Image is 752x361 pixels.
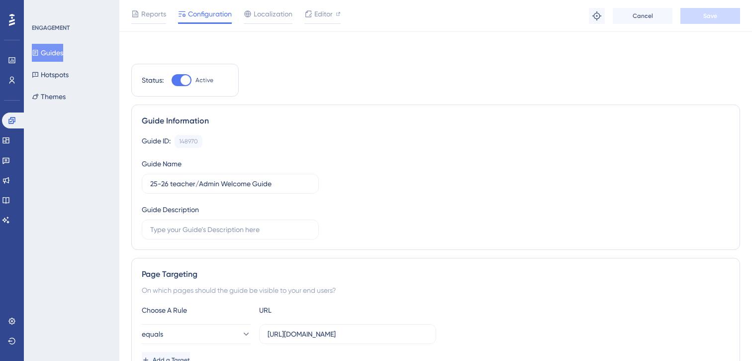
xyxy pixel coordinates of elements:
[268,329,428,340] input: yourwebsite.com/path
[633,12,653,20] span: Cancel
[142,328,163,340] span: equals
[142,74,164,86] div: Status:
[150,178,310,189] input: Type your Guide’s Name here
[179,137,198,145] div: 148970
[259,304,369,316] div: URL
[142,204,199,216] div: Guide Description
[142,135,171,148] div: Guide ID:
[142,115,730,127] div: Guide Information
[142,284,730,296] div: On which pages should the guide be visible to your end users?
[32,24,70,32] div: ENGAGEMENT
[680,8,740,24] button: Save
[195,76,213,84] span: Active
[188,8,232,20] span: Configuration
[254,8,292,20] span: Localization
[142,158,182,170] div: Guide Name
[142,324,251,344] button: equals
[32,44,63,62] button: Guides
[703,12,717,20] span: Save
[314,8,333,20] span: Editor
[32,88,66,106] button: Themes
[613,8,672,24] button: Cancel
[142,268,730,280] div: Page Targeting
[142,304,251,316] div: Choose A Rule
[150,224,310,235] input: Type your Guide’s Description here
[141,8,166,20] span: Reports
[32,66,69,84] button: Hotspots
